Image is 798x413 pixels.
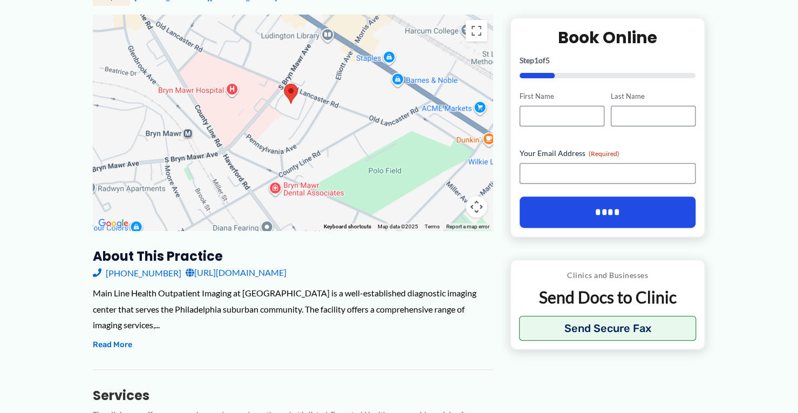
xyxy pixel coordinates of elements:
[520,91,604,101] label: First Name
[93,338,132,351] button: Read More
[446,224,489,229] a: Report a map error
[93,285,493,333] div: Main Line Health Outpatient Imaging at [GEOGRAPHIC_DATA] is a well-established diagnostic imaging...
[534,56,538,65] span: 1
[324,223,371,231] button: Keyboard shortcuts
[545,56,550,65] span: 5
[93,265,181,281] a: [PHONE_NUMBER]
[466,196,487,218] button: Map camera controls
[378,224,418,229] span: Map data ©2025
[520,27,696,48] h2: Book Online
[93,387,493,404] h3: Services
[425,224,440,229] a: Terms
[186,265,287,281] a: [URL][DOMAIN_NAME]
[589,150,619,158] span: (Required)
[519,268,697,282] p: Clinics and Businesses
[520,148,696,159] label: Your Email Address
[96,216,131,231] img: Google
[519,287,697,308] p: Send Docs to Clinic
[520,57,696,64] p: Step of
[466,20,487,42] button: Toggle fullscreen view
[93,248,493,265] h3: About this practice
[96,216,131,231] a: Open this area in Google Maps (opens a new window)
[519,316,697,341] button: Send Secure Fax
[611,91,695,101] label: Last Name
